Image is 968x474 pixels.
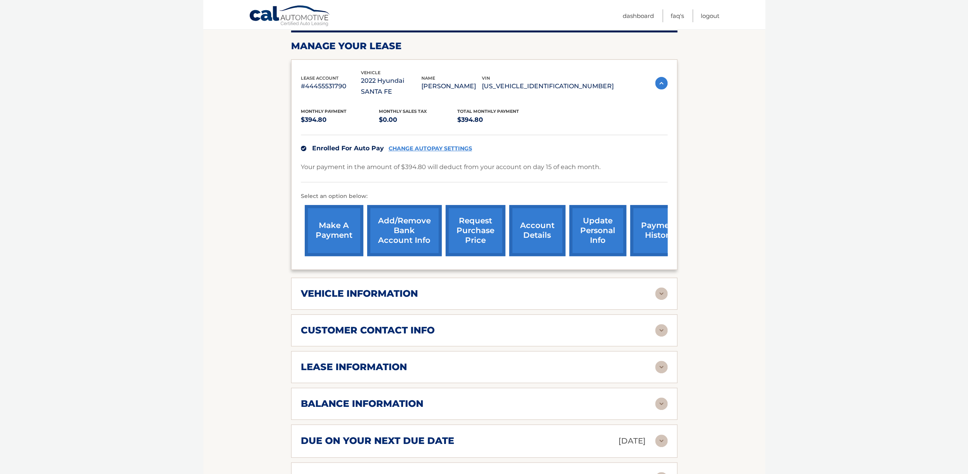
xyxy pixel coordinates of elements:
[421,81,482,92] p: [PERSON_NAME]
[446,205,505,256] a: request purchase price
[421,75,435,81] span: name
[249,5,331,28] a: Cal Automotive
[379,114,457,125] p: $0.00
[301,146,306,151] img: check.svg
[301,435,454,447] h2: due on your next due date
[367,205,442,256] a: Add/Remove bank account info
[301,192,668,201] p: Select an option below:
[655,361,668,373] img: accordion-rest.svg
[305,205,363,256] a: make a payment
[569,205,626,256] a: update personal info
[301,75,339,81] span: lease account
[655,77,668,89] img: accordion-active.svg
[655,435,668,447] img: accordion-rest.svg
[301,109,346,114] span: Monthly Payment
[389,145,472,152] a: CHANGE AUTOPAY SETTINGS
[630,205,689,256] a: payment history
[301,81,361,92] p: #44455531790
[361,70,380,75] span: vehicle
[301,361,407,373] h2: lease information
[301,162,600,173] p: Your payment in the amount of $394.80 will deduct from your account on day 15 of each month.
[482,81,614,92] p: [US_VEHICLE_IDENTIFICATION_NUMBER]
[301,288,418,299] h2: vehicle information
[482,75,490,81] span: vin
[312,144,384,152] span: Enrolled For Auto Pay
[623,9,654,22] a: Dashboard
[379,109,427,114] span: Monthly sales Tax
[655,287,668,300] img: accordion-rest.svg
[671,9,684,22] a: FAQ's
[457,114,536,125] p: $394.80
[361,75,421,97] p: 2022 Hyundai SANTA FE
[301,114,379,125] p: $394.80
[701,9,719,22] a: Logout
[301,324,435,336] h2: customer contact info
[301,398,423,410] h2: balance information
[457,109,519,114] span: Total Monthly Payment
[291,40,677,52] h2: Manage Your Lease
[655,397,668,410] img: accordion-rest.svg
[509,205,565,256] a: account details
[655,324,668,337] img: accordion-rest.svg
[618,434,646,448] p: [DATE]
